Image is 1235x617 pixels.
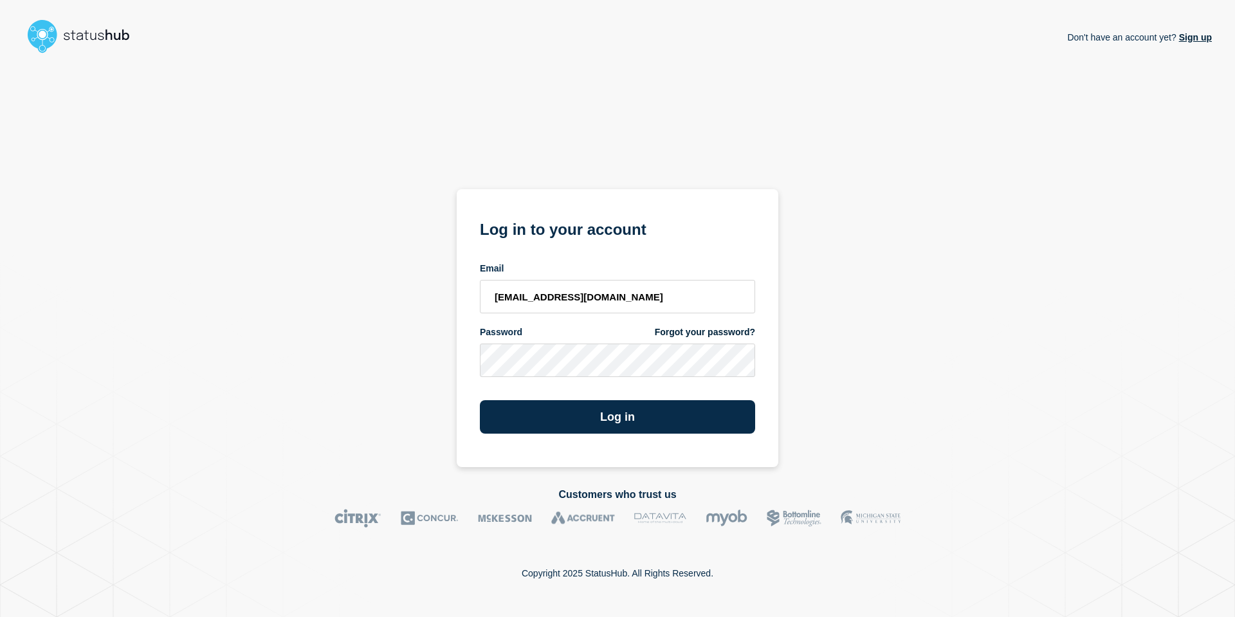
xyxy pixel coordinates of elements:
[522,568,713,578] p: Copyright 2025 StatusHub. All Rights Reserved.
[634,509,686,528] img: DataVita logo
[480,216,755,240] h1: Log in to your account
[706,509,747,528] img: myob logo
[480,280,755,313] input: email input
[23,489,1212,501] h2: Customers who trust us
[767,509,821,528] img: Bottomline logo
[1067,22,1212,53] p: Don't have an account yet?
[551,509,615,528] img: Accruent logo
[401,509,459,528] img: Concur logo
[23,15,145,57] img: StatusHub logo
[1176,32,1212,42] a: Sign up
[480,344,755,377] input: password input
[480,262,504,275] span: Email
[655,326,755,338] a: Forgot your password?
[478,509,532,528] img: McKesson logo
[480,326,522,338] span: Password
[480,400,755,434] button: Log in
[841,509,901,528] img: MSU logo
[334,509,381,528] img: Citrix logo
